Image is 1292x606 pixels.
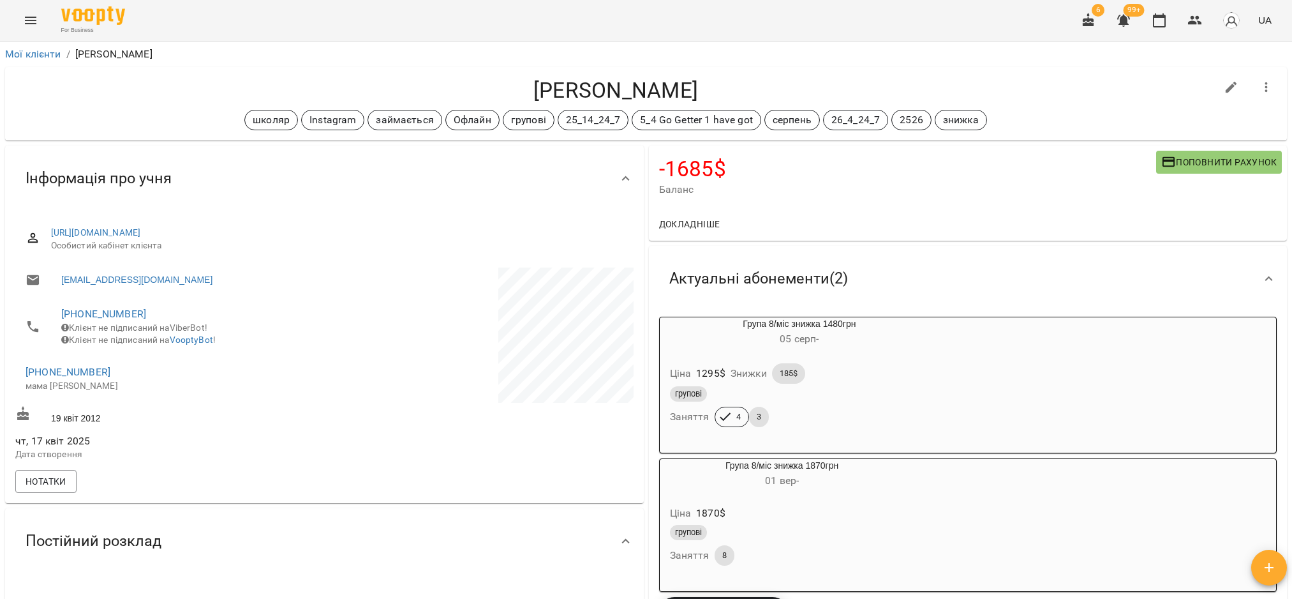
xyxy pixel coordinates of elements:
[640,112,753,128] p: 5_4 Go Getter 1 have got
[659,156,1156,182] h4: -1685 $
[632,110,761,130] div: 5_4 Go Getter 1 have got
[26,531,161,551] span: Постійний розклад
[831,112,880,128] p: 26_4_24_7
[696,506,725,521] p: 1870 $
[61,322,207,333] span: Клієнт не підписаний на ViberBot!
[558,110,628,130] div: 25_14_24_7
[61,335,216,345] span: Клієнт не підписаний на !
[61,6,125,25] img: Voopty Logo
[51,227,141,238] a: [URL][DOMAIN_NAME]
[654,213,725,236] button: Докладніше
[660,459,905,490] div: Група 8/міс знижка 1870грн
[51,239,623,252] span: Особистий кабінет клієнта
[253,112,290,128] p: школяр
[368,110,442,130] div: займається
[772,368,805,379] span: 185$
[943,112,979,128] p: знижка
[61,26,125,34] span: For Business
[649,246,1288,312] div: Актуальні абонементи(2)
[511,112,546,128] p: групові
[15,448,322,461] p: Дата створення
[660,459,905,581] button: Група 8/міс знижка 1870грн01 вер- Ціна1870$груповіЗаняття8
[15,5,46,36] button: Menu
[26,169,172,188] span: Інформація про учня
[1258,13,1272,27] span: UA
[566,112,620,128] p: 25_14_24_7
[15,77,1216,103] h4: [PERSON_NAME]
[75,47,152,62] p: [PERSON_NAME]
[780,333,819,345] span: 05 серп -
[764,110,820,130] div: серпень
[170,335,213,345] a: VooptyBot
[900,112,923,128] p: 2526
[5,47,1287,62] nav: breadcrumb
[445,110,500,130] div: Офлайн
[244,110,298,130] div: школяр
[670,547,709,564] h6: Заняття
[670,388,707,400] span: групові
[660,317,940,443] button: Група 8/міс знижка 1480грн05 серп- Ціна1295$Знижки185$груповіЗаняття43
[696,366,725,381] p: 1295 $
[503,110,554,130] div: групові
[301,110,364,130] div: Instagram
[26,380,311,393] p: мама [PERSON_NAME]
[773,112,812,128] p: серпень
[670,365,692,383] h6: Ціна
[731,365,767,383] h6: Знижки
[670,527,707,538] span: групові
[935,110,987,130] div: знижка
[729,411,748,423] span: 4
[891,110,932,130] div: 2526
[66,47,70,62] li: /
[1092,4,1104,17] span: 6
[823,110,888,130] div: 26_4_24_7
[715,550,734,561] span: 8
[15,434,322,449] span: чт, 17 квіт 2025
[749,411,769,423] span: 3
[659,182,1156,197] span: Баланс
[26,474,66,489] span: Нотатки
[1222,11,1240,29] img: avatar_s.png
[309,112,356,128] p: Instagram
[15,470,77,493] button: Нотатки
[5,508,644,574] div: Постійний розклад
[669,269,848,289] span: Актуальні абонементи ( 2 )
[61,308,146,320] a: [PHONE_NUMBER]
[61,273,212,286] a: [EMAIL_ADDRESS][DOMAIN_NAME]
[5,146,644,211] div: Інформація про учня
[454,112,491,128] p: Офлайн
[1253,8,1277,32] button: UA
[1156,151,1282,174] button: Поповнити рахунок
[670,408,709,426] h6: Заняття
[1124,4,1145,17] span: 99+
[26,366,110,378] a: [PHONE_NUMBER]
[1161,155,1277,170] span: Поповнити рахунок
[660,317,940,348] div: Група 8/міс знижка 1480грн
[5,48,61,60] a: Мої клієнти
[670,504,692,522] h6: Ціна
[659,216,720,232] span: Докладніше
[376,112,433,128] p: займається
[13,404,324,427] div: 19 квіт 2012
[765,474,799,487] span: 01 вер -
